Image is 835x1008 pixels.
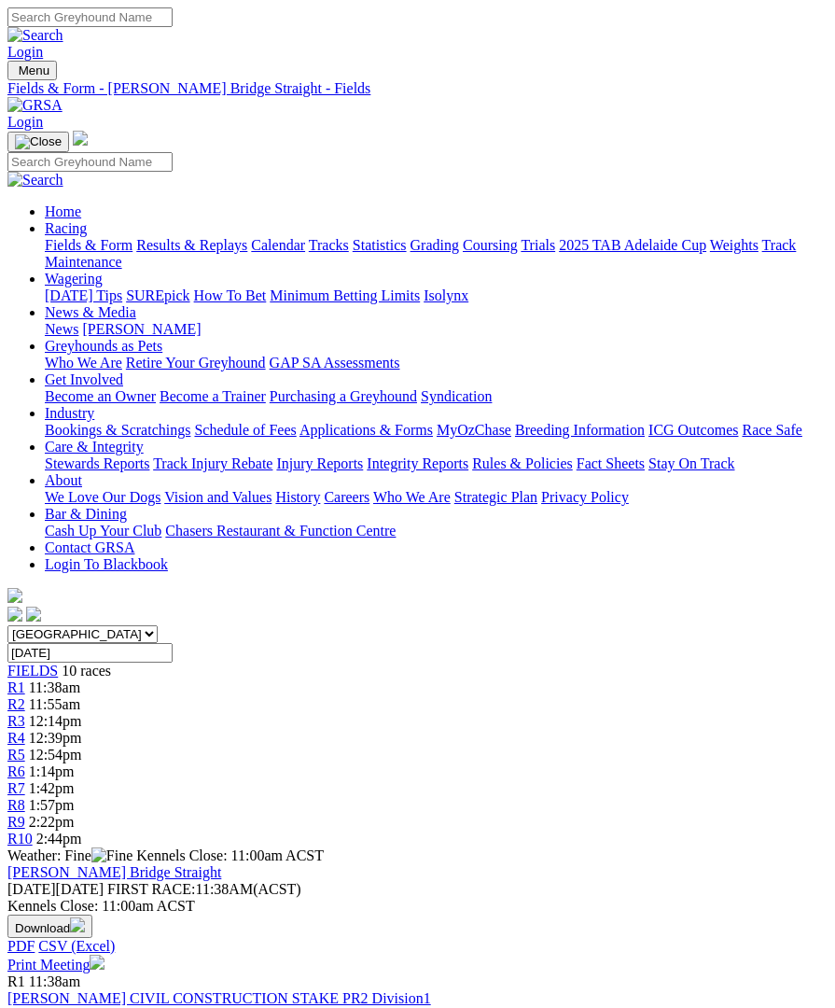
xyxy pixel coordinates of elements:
a: Weights [710,237,758,253]
a: Coursing [463,237,518,253]
input: Select date [7,643,173,663]
a: Vision and Values [164,489,271,505]
div: Fields & Form - [PERSON_NAME] Bridge Straight - Fields [7,80,828,97]
a: Injury Reports [276,455,363,471]
a: MyOzChase [437,422,511,438]
div: Industry [45,422,828,439]
a: R8 [7,797,25,813]
a: Bookings & Scratchings [45,422,190,438]
a: Stewards Reports [45,455,149,471]
a: R1 [7,679,25,695]
div: Greyhounds as Pets [45,355,828,371]
a: Careers [324,489,369,505]
span: 11:38am [29,973,80,989]
a: Integrity Reports [367,455,468,471]
img: Close [15,134,62,149]
a: Wagering [45,271,103,287]
a: R9 [7,814,25,830]
a: Login To Blackbook [45,556,168,572]
a: Calendar [251,237,305,253]
a: How To Bet [194,287,267,303]
span: FIRST RACE: [107,881,195,897]
a: R6 [7,763,25,779]
a: PDF [7,938,35,954]
div: Care & Integrity [45,455,828,472]
a: R2 [7,696,25,712]
a: [DATE] Tips [45,287,122,303]
a: Tracks [309,237,349,253]
a: Print Meeting [7,957,104,973]
span: 11:55am [29,696,80,712]
span: [DATE] [7,881,56,897]
a: R10 [7,831,33,847]
span: 11:38AM(ACST) [107,881,301,897]
a: Results & Replays [136,237,247,253]
img: facebook.svg [7,607,22,622]
a: Contact GRSA [45,539,134,555]
input: Search [7,7,173,27]
a: [PERSON_NAME] Bridge Straight [7,864,221,880]
a: Rules & Policies [472,455,573,471]
div: News & Media [45,321,828,338]
img: logo-grsa-white.png [7,588,22,603]
div: Racing [45,237,828,271]
a: Schedule of Fees [194,422,296,438]
span: 1:57pm [29,797,75,813]
a: History [275,489,320,505]
a: R5 [7,747,25,763]
a: Become a Trainer [160,388,266,404]
span: R7 [7,780,25,796]
a: About [45,472,82,488]
span: [DATE] [7,881,104,897]
a: Login [7,44,43,60]
a: Home [45,203,81,219]
a: Retire Your Greyhound [126,355,266,371]
a: Care & Integrity [45,439,144,455]
a: 2025 TAB Adelaide Cup [559,237,706,253]
div: Download [7,938,828,955]
a: Isolynx [424,287,468,303]
span: Menu [19,63,49,77]
img: printer.svg [90,955,104,970]
a: Breeding Information [515,422,645,438]
img: download.svg [70,917,85,932]
a: Privacy Policy [541,489,629,505]
span: Weather: Fine [7,847,136,863]
a: Grading [411,237,459,253]
a: Login [7,114,43,130]
span: R4 [7,730,25,746]
a: R3 [7,713,25,729]
a: Cash Up Your Club [45,523,161,539]
div: About [45,489,828,506]
span: 1:42pm [29,780,75,796]
a: Racing [45,220,87,236]
a: Track Maintenance [45,237,796,270]
span: 2:22pm [29,814,75,830]
a: Who We Are [45,355,122,371]
a: Chasers Restaurant & Function Centre [165,523,396,539]
a: Industry [45,405,94,421]
button: Download [7,915,92,938]
a: News [45,321,78,337]
a: ICG Outcomes [648,422,738,438]
span: 2:44pm [36,831,82,847]
a: Fields & Form [45,237,132,253]
span: 1:14pm [29,763,75,779]
a: FIELDS [7,663,58,679]
a: Purchasing a Greyhound [270,388,417,404]
a: Applications & Forms [299,422,433,438]
a: Syndication [421,388,492,404]
a: Who We Are [373,489,451,505]
img: Search [7,27,63,44]
a: Become an Owner [45,388,156,404]
span: R1 [7,973,25,989]
a: GAP SA Assessments [270,355,400,371]
a: Trials [521,237,555,253]
img: logo-grsa-white.png [73,131,88,146]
